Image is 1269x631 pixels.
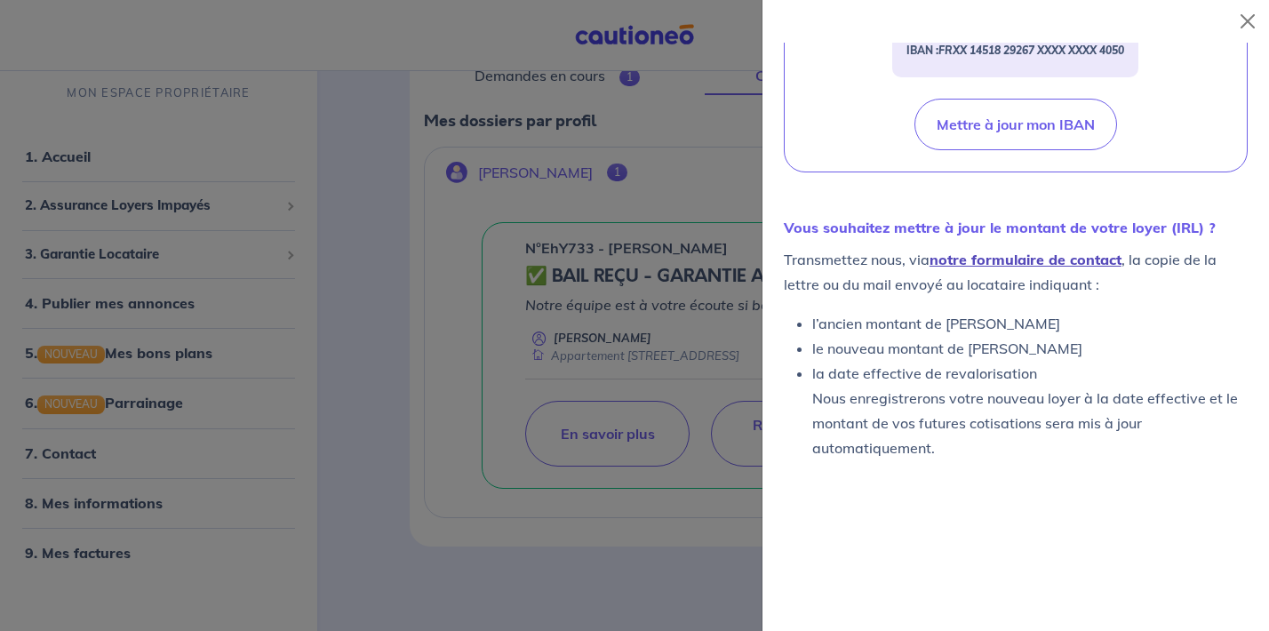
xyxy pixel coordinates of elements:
a: notre formulaire de contact [930,251,1121,268]
em: FRXX 14518 29267 XXXX XXXX 4050 [938,44,1124,57]
strong: Vous souhaitez mettre à jour le montant de votre loyer (IRL) ? [784,219,1216,236]
li: la date effective de revalorisation Nous enregistrerons votre nouveau loyer à la date effective e... [812,361,1248,460]
p: Transmettez nous, via , la copie de la lettre ou du mail envoyé au locataire indiquant : [784,247,1248,297]
li: l’ancien montant de [PERSON_NAME] [812,311,1248,336]
button: Close [1233,7,1262,36]
li: le nouveau montant de [PERSON_NAME] [812,336,1248,361]
button: Mettre à jour mon IBAN [914,99,1117,150]
strong: IBAN : [906,44,1124,57]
